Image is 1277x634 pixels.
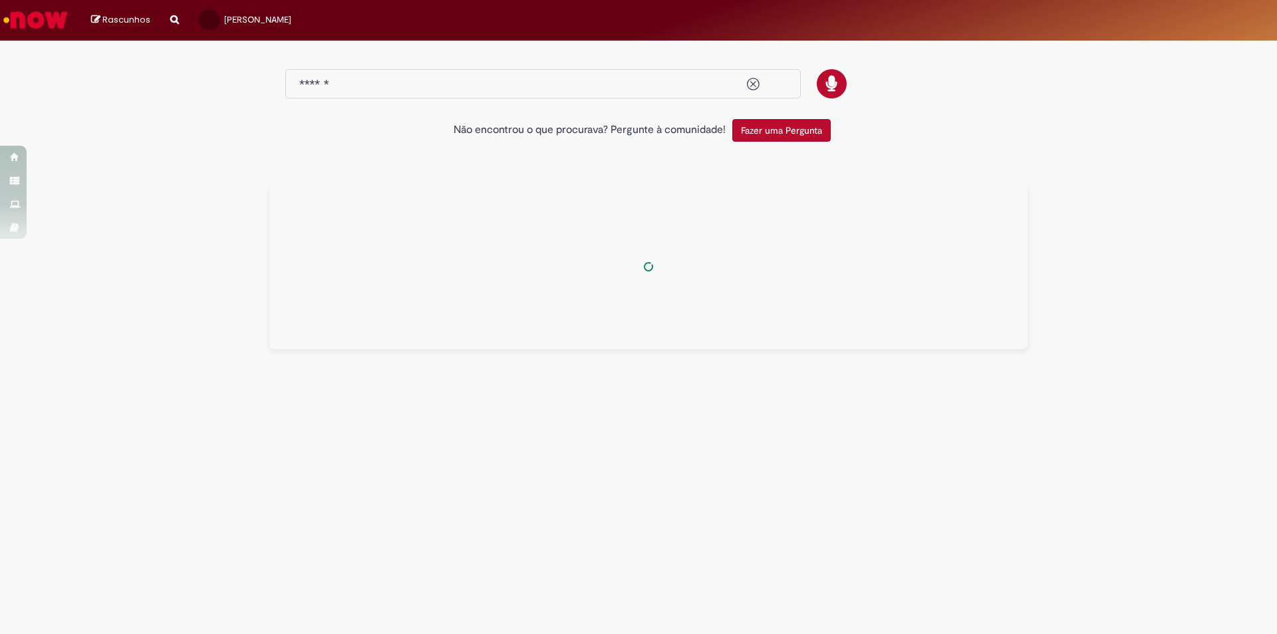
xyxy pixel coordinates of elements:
a: Rascunhos [91,14,150,27]
button: Fazer uma Pergunta [732,119,831,142]
span: [PERSON_NAME] [224,14,291,25]
h2: Não encontrou o que procurava? Pergunte à comunidade! [454,124,726,136]
div: Tudo [269,185,1028,349]
img: ServiceNow [1,7,70,33]
span: Rascunhos [102,13,150,26]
